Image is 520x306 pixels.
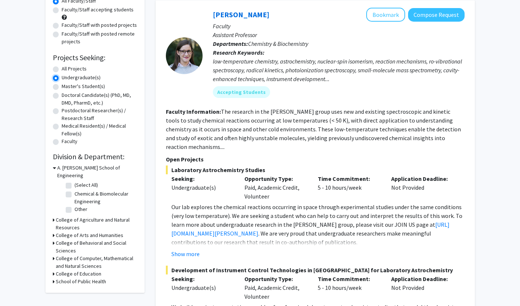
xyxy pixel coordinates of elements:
[56,255,137,270] h3: College of Computer, Mathematical and Natural Sciences
[239,274,312,301] div: Paid, Academic Credit, Volunteer
[171,183,234,192] div: Undergraduate(s)
[166,108,461,150] fg-read-more: The research in the [PERSON_NAME] group uses new and existing spectroscopic and kinetic tools to ...
[318,274,380,283] p: Time Commitment:
[53,53,137,62] h2: Projects Seeking:
[391,174,454,183] p: Application Deadline:
[166,165,465,174] span: Laboratory Astrochemistry Studies
[74,190,135,205] label: Chemical & Biomolecular Engineering
[312,274,386,301] div: 5 - 10 hours/week
[74,205,87,213] label: Other
[62,21,137,29] label: Faculty/Staff with posted projects
[74,181,98,189] label: (Select All)
[391,274,454,283] p: Application Deadline:
[62,91,137,107] label: Doctoral Candidate(s) (PhD, MD, DMD, PharmD, etc.)
[213,22,465,30] p: Faculty
[213,30,465,39] p: Assistant Professor
[171,274,234,283] p: Seeking:
[312,174,386,201] div: 5 - 10 hours/week
[62,74,101,81] label: Undergraduate(s)
[62,138,77,145] label: Faculty
[213,49,265,56] b: Research Keywords:
[53,152,137,161] h2: Division & Department:
[213,57,465,83] div: low-temperature chemistry, astrochemistry, nuclear-spin isomerism, reaction mechanisms, ro-vibrat...
[318,174,380,183] p: Time Commitment:
[171,203,465,247] p: Our lab explores the chemical reactions occurring in space through experimental studies under the...
[213,10,269,19] a: [PERSON_NAME]
[6,273,31,300] iframe: Chat
[56,278,106,285] h3: School of Public Health
[62,122,137,138] label: Medical Resident(s) / Medical Fellow(s)
[57,164,137,179] h3: A. [PERSON_NAME] School of Engineering
[56,270,101,278] h3: College of Education
[386,274,459,301] div: Not Provided
[171,174,234,183] p: Seeking:
[239,174,312,201] div: Paid, Academic Credit, Volunteer
[166,108,221,115] b: Faculty Information:
[166,155,465,164] p: Open Projects
[366,8,405,22] button: Add Leah Dodson to Bookmarks
[213,40,248,47] b: Departments:
[166,266,465,274] span: Development of Instrument Control Technologies in [GEOGRAPHIC_DATA] for Laboratory Astrochemistry
[171,249,200,258] button: Show more
[62,6,134,14] label: Faculty/Staff accepting students
[213,86,270,98] mat-chip: Accepting Students
[408,8,465,22] button: Compose Request to Leah Dodson
[248,40,308,47] span: Chemistry & Biochemistry
[62,30,137,45] label: Faculty/Staff with posted remote projects
[56,232,123,239] h3: College of Arts and Humanities
[56,239,137,255] h3: College of Behavioral and Social Sciences
[56,216,137,232] h3: College of Agriculture and Natural Resources
[171,283,234,292] div: Undergraduate(s)
[386,174,459,201] div: Not Provided
[62,65,87,73] label: All Projects
[244,274,307,283] p: Opportunity Type:
[62,83,105,90] label: Master's Student(s)
[244,174,307,183] p: Opportunity Type:
[62,107,137,122] label: Postdoctoral Researcher(s) / Research Staff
